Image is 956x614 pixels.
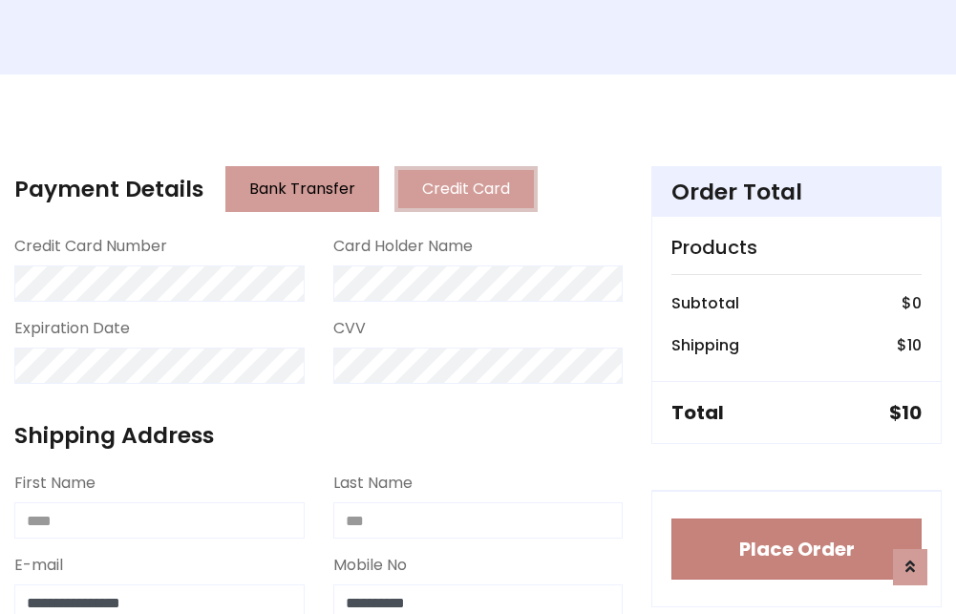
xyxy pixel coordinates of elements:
[907,334,922,356] span: 10
[14,554,63,577] label: E-mail
[333,554,407,577] label: Mobile No
[333,317,366,340] label: CVV
[671,294,739,312] h6: Subtotal
[671,179,922,205] h4: Order Total
[889,401,922,424] h5: $
[14,422,623,449] h4: Shipping Address
[671,336,739,354] h6: Shipping
[14,472,96,495] label: First Name
[14,176,203,202] h4: Payment Details
[671,236,922,259] h5: Products
[333,235,473,258] label: Card Holder Name
[394,166,538,212] button: Credit Card
[912,292,922,314] span: 0
[902,294,922,312] h6: $
[333,472,413,495] label: Last Name
[902,399,922,426] span: 10
[225,166,379,212] button: Bank Transfer
[14,317,130,340] label: Expiration Date
[14,235,167,258] label: Credit Card Number
[897,336,922,354] h6: $
[671,519,922,580] button: Place Order
[671,401,724,424] h5: Total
